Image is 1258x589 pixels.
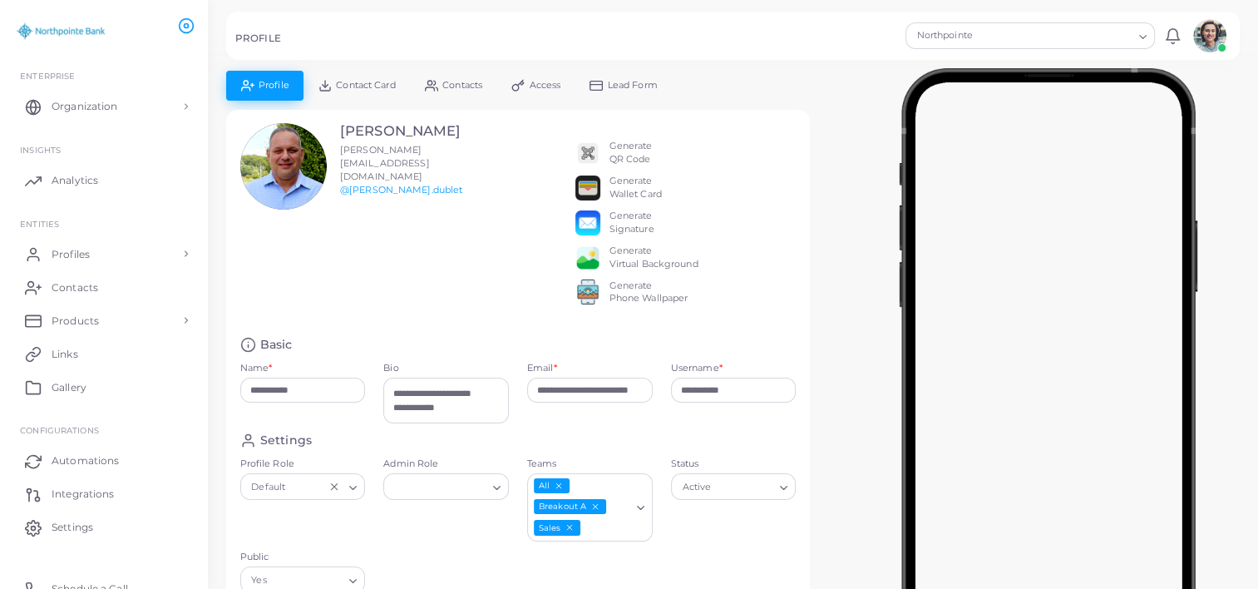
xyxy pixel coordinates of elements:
a: Automations [12,444,195,478]
button: Deselect Sales [564,522,575,533]
h5: PROFILE [235,32,281,44]
label: Status [671,458,797,471]
label: Admin Role [383,458,509,471]
span: Breakout A [534,499,606,514]
h4: Settings [260,433,312,448]
span: [PERSON_NAME][EMAIL_ADDRESS][DOMAIN_NAME] [340,144,430,182]
span: Products [52,314,99,329]
a: Gallery [12,370,195,403]
a: @[PERSON_NAME].dublet [340,184,462,196]
h3: [PERSON_NAME] [340,123,462,140]
input: Search for option [289,478,324,496]
span: Lead Form [608,81,658,90]
img: logo [15,16,107,47]
div: Search for option [240,473,366,500]
img: apple-wallet.png [575,176,600,200]
span: Contacts [52,280,98,295]
a: avatar [1188,19,1231,52]
img: 522fc3d1c3555ff804a1a379a540d0107ed87845162a92721bf5e2ebbcc3ae6c.png [575,280,600,304]
span: Contacts [442,81,482,90]
span: Automations [52,453,119,468]
div: Generate QR Code [609,140,653,166]
img: qr2.png [575,141,600,166]
a: Profiles [12,237,195,270]
label: Name [240,362,273,375]
a: Products [12,304,195,337]
button: Deselect Breakout A [590,501,601,512]
div: Generate Wallet Card [609,175,662,201]
img: email.png [575,210,600,235]
span: ENTITIES [20,219,59,229]
a: Settings [12,511,195,544]
label: Email [527,362,557,375]
a: Contacts [12,270,195,304]
div: Search for option [671,473,797,500]
span: Profile [259,81,289,90]
span: Gallery [52,380,86,395]
img: e64e04433dee680bcc62d3a6779a8f701ecaf3be228fb80ea91b313d80e16e10.png [575,245,600,270]
span: Integrations [52,487,114,502]
span: Organization [52,99,117,114]
label: Teams [527,458,653,471]
button: Clear Selected [328,480,340,493]
div: Search for option [527,473,653,542]
div: Generate Signature [609,210,654,236]
div: Generate Phone Wallpaper [609,280,688,306]
span: Enterprise [20,71,75,81]
label: Public [240,551,366,564]
div: Search for option [905,22,1155,49]
span: Analytics [52,173,98,188]
span: Contact Card [336,81,395,90]
span: Default [249,478,288,496]
div: Search for option [383,473,509,500]
a: Links [12,337,195,370]
a: Analytics [12,164,195,197]
span: Active [680,478,713,496]
span: Settings [52,520,93,535]
input: Search for option [715,478,774,496]
h4: Basic [260,337,293,353]
a: Organization [12,90,195,123]
input: Search for option [1037,27,1132,45]
div: Generate Virtual Background [609,245,698,271]
input: Search for option [582,519,629,537]
a: Integrations [12,478,195,511]
span: INSIGHTS [20,145,61,155]
span: Access [530,81,561,90]
span: Northpointe [915,27,1035,44]
label: Profile Role [240,458,366,471]
span: Links [52,347,78,362]
label: Bio [383,362,509,375]
input: Search for option [391,478,486,496]
span: All [534,478,570,493]
span: Sales [534,520,580,536]
button: Deselect All [553,480,565,492]
span: Profiles [52,247,90,262]
img: avatar [1193,19,1226,52]
label: Username [671,362,723,375]
span: Configurations [20,425,99,435]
